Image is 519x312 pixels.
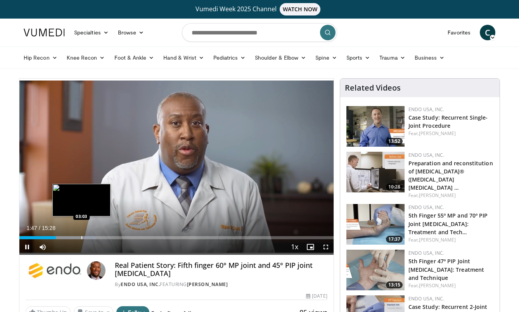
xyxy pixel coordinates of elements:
[410,50,450,65] a: Business
[52,184,111,216] img: image.jpeg
[346,152,405,192] img: ab89541e-13d0-49f0-812b-38e61ef681fd.150x105_q85_crop-smart_upscale.jpg
[19,50,62,65] a: Hip Recon
[408,159,493,191] a: Preparation and reconstitution of [MEDICAL_DATA]® ([MEDICAL_DATA] [MEDICAL_DATA] …
[303,239,318,255] button: Enable picture-in-picture mode
[408,204,444,211] a: Endo USA, Inc.
[386,281,403,288] span: 13:15
[408,130,493,137] div: Feat.
[26,225,37,231] span: 1:47
[121,281,160,288] a: Endo USA, Inc.
[280,3,321,15] span: WATCH NOW
[408,106,444,113] a: Endo USA, Inc.
[318,239,334,255] button: Fullscreen
[87,261,106,280] img: Avatar
[345,83,401,93] h4: Related Videos
[287,239,303,255] button: Playback Rate
[113,25,149,40] a: Browse
[408,212,488,235] a: 5th Finger 55º MP and 70º PIP Joint [MEDICAL_DATA]: Treatment and Tech…
[24,29,65,36] img: VuMedi Logo
[342,50,375,65] a: Sports
[386,236,403,243] span: 17:37
[25,3,494,15] a: Vumedi Week 2025 ChannelWATCH NOW
[39,225,40,231] span: /
[346,106,405,147] img: c40faede-6d95-4fee-a212-47eaa49b4c2e.150x105_q85_crop-smart_upscale.jpg
[408,257,484,281] a: 5th Finger 47º PIP Joint [MEDICAL_DATA]: Treatment and Technique
[408,282,493,289] div: Feat.
[62,50,110,65] a: Knee Recon
[19,79,334,255] video-js: Video Player
[115,281,327,288] div: By FEATURING
[346,204,405,245] a: 17:37
[419,130,456,137] a: [PERSON_NAME]
[19,239,35,255] button: Pause
[346,106,405,147] a: 13:52
[408,237,493,243] div: Feat.
[408,114,488,129] a: Case Study: Recurrent Single-Joint Procedure
[408,192,493,199] div: Feat.
[311,50,341,65] a: Spine
[115,261,327,278] h4: Real Patient Story: Fifth finger 60° MP joint and 45° PIP joint [MEDICAL_DATA]
[159,50,209,65] a: Hand & Wrist
[306,293,327,300] div: [DATE]
[419,282,456,289] a: [PERSON_NAME]
[408,250,444,256] a: Endo USA, Inc.
[346,250,405,290] a: 13:15
[386,183,403,190] span: 10:28
[35,239,50,255] button: Mute
[346,204,405,245] img: 9476852b-d586-4d61-9b4a-8c7f020af3d3.150x105_q85_crop-smart_upscale.jpg
[346,152,405,192] a: 10:28
[250,50,311,65] a: Shoulder & Elbow
[408,152,444,158] a: Endo USA, Inc.
[419,192,456,199] a: [PERSON_NAME]
[419,237,456,243] a: [PERSON_NAME]
[187,281,228,288] a: [PERSON_NAME]
[110,50,159,65] a: Foot & Ankle
[182,23,337,42] input: Search topics, interventions
[42,225,55,231] span: 15:28
[69,25,113,40] a: Specialties
[19,236,334,239] div: Progress Bar
[480,25,495,40] a: C
[26,261,84,280] img: Endo USA, Inc.
[346,250,405,290] img: 86319f2e-cbdd-4f8d-b465-ea5507697fdb.150x105_q85_crop-smart_upscale.jpg
[375,50,410,65] a: Trauma
[209,50,250,65] a: Pediatrics
[386,138,403,145] span: 13:52
[443,25,475,40] a: Favorites
[408,295,444,302] a: Endo USA, Inc.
